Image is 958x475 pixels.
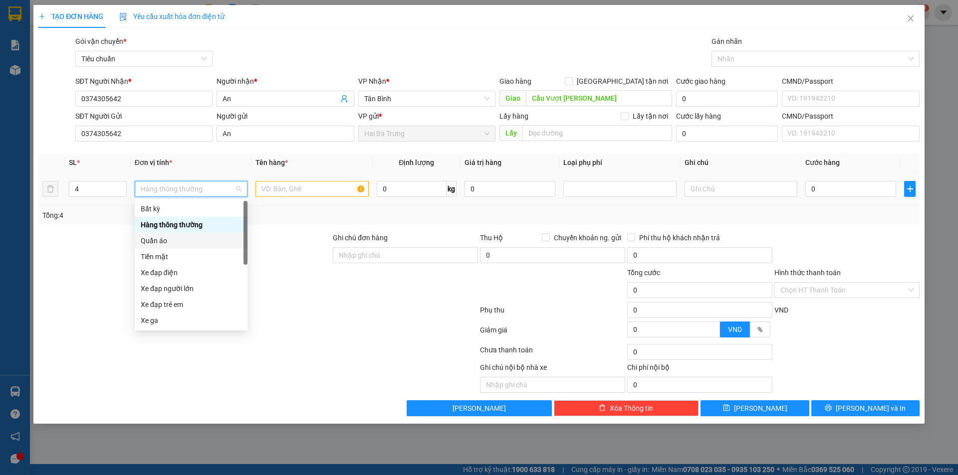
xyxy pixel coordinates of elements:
[479,344,626,362] div: Chưa thanh toán
[825,404,832,412] span: printer
[119,13,127,21] img: icon
[599,404,606,412] span: delete
[610,403,653,414] span: Xóa Thông tin
[629,111,672,122] span: Lấy tận nơi
[499,90,526,106] span: Giao
[141,267,241,278] div: Xe đạp điện
[135,201,247,217] div: Bất kỳ
[499,125,522,141] span: Lấy
[897,5,925,33] button: Close
[805,158,840,166] span: Cước hàng
[217,111,354,122] div: Người gửi
[38,12,103,20] span: TẠO ĐƠN HÀNG
[255,158,288,166] span: Tên hàng
[480,377,625,393] input: Nhập ghi chú
[676,77,725,85] label: Cước giao hàng
[38,13,45,20] span: plus
[479,305,626,322] div: Phụ thu
[635,232,724,243] span: Phí thu hộ khách nhận trả
[447,181,457,197] span: kg
[135,158,172,166] span: Đơn vị tính
[407,400,552,416] button: [PERSON_NAME]
[627,362,772,377] div: Chi phí nội bộ
[774,306,788,314] span: VND
[676,112,721,120] label: Cước lấy hàng
[340,95,348,103] span: user-add
[499,77,531,85] span: Giao hàng
[141,181,241,196] span: Hàng thông thường
[135,249,247,265] div: Tiền mặt
[333,247,478,263] input: Ghi chú đơn hàng
[480,234,503,242] span: Thu Hộ
[364,91,489,106] span: Tân Bình
[135,217,247,233] div: Hàng thông thường
[499,112,528,120] span: Lấy hàng
[522,125,672,141] input: Dọc đường
[905,185,915,193] span: plus
[141,219,241,230] div: Hàng thông thường
[479,324,626,342] div: Giảm giá
[573,76,672,87] span: [GEOGRAPHIC_DATA] tận nơi
[217,76,354,87] div: Người nhận
[465,181,555,197] input: 0
[734,403,787,414] span: [PERSON_NAME]
[774,269,841,277] label: Hình thức thanh toán
[399,158,434,166] span: Định lượng
[75,37,126,45] span: Gói vận chuyển
[135,265,247,281] div: Xe đạp điện
[75,76,213,87] div: SĐT Người Nhận
[42,210,370,221] div: Tổng: 4
[81,51,207,66] span: Tiêu chuẩn
[333,234,388,242] label: Ghi chú đơn hàng
[135,297,247,313] div: Xe đạp trẻ em
[141,235,241,246] div: Quần áo
[782,111,919,122] div: CMND/Passport
[69,158,77,166] span: SL
[358,111,495,122] div: VP gửi
[782,76,919,87] div: CMND/Passport
[135,233,247,249] div: Quần áo
[907,14,915,22] span: close
[42,181,58,197] button: delete
[554,400,699,416] button: deleteXóa Thông tin
[358,77,386,85] span: VP Nhận
[728,325,742,333] span: VND
[559,153,680,172] th: Loại phụ phí
[480,362,625,377] div: Ghi chú nội bộ nhà xe
[135,313,247,328] div: Xe ga
[550,232,625,243] span: Chuyển khoản ng. gửi
[701,400,809,416] button: save[PERSON_NAME]
[465,158,501,166] span: Giá trị hàng
[836,403,906,414] span: [PERSON_NAME] và In
[255,181,368,197] input: VD: Bàn, Ghế
[685,181,797,197] input: Ghi Chú
[627,269,660,277] span: Tổng cước
[364,126,489,141] span: Hai Bà Trưng
[723,404,730,412] span: save
[453,403,506,414] span: [PERSON_NAME]
[141,251,241,262] div: Tiền mặt
[141,299,241,310] div: Xe đạp trẻ em
[681,153,801,172] th: Ghi chú
[75,111,213,122] div: SĐT Người Gửi
[904,181,915,197] button: plus
[119,12,225,20] span: Yêu cầu xuất hóa đơn điện tử
[135,281,247,297] div: Xe đạp người lớn
[811,400,920,416] button: printer[PERSON_NAME] và In
[712,37,742,45] label: Gán nhãn
[676,126,778,142] input: Cước lấy hàng
[141,203,241,214] div: Bất kỳ
[676,91,778,107] input: Cước giao hàng
[141,283,241,294] div: Xe đạp người lớn
[526,90,672,106] input: Dọc đường
[757,325,762,333] span: %
[141,315,241,326] div: Xe ga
